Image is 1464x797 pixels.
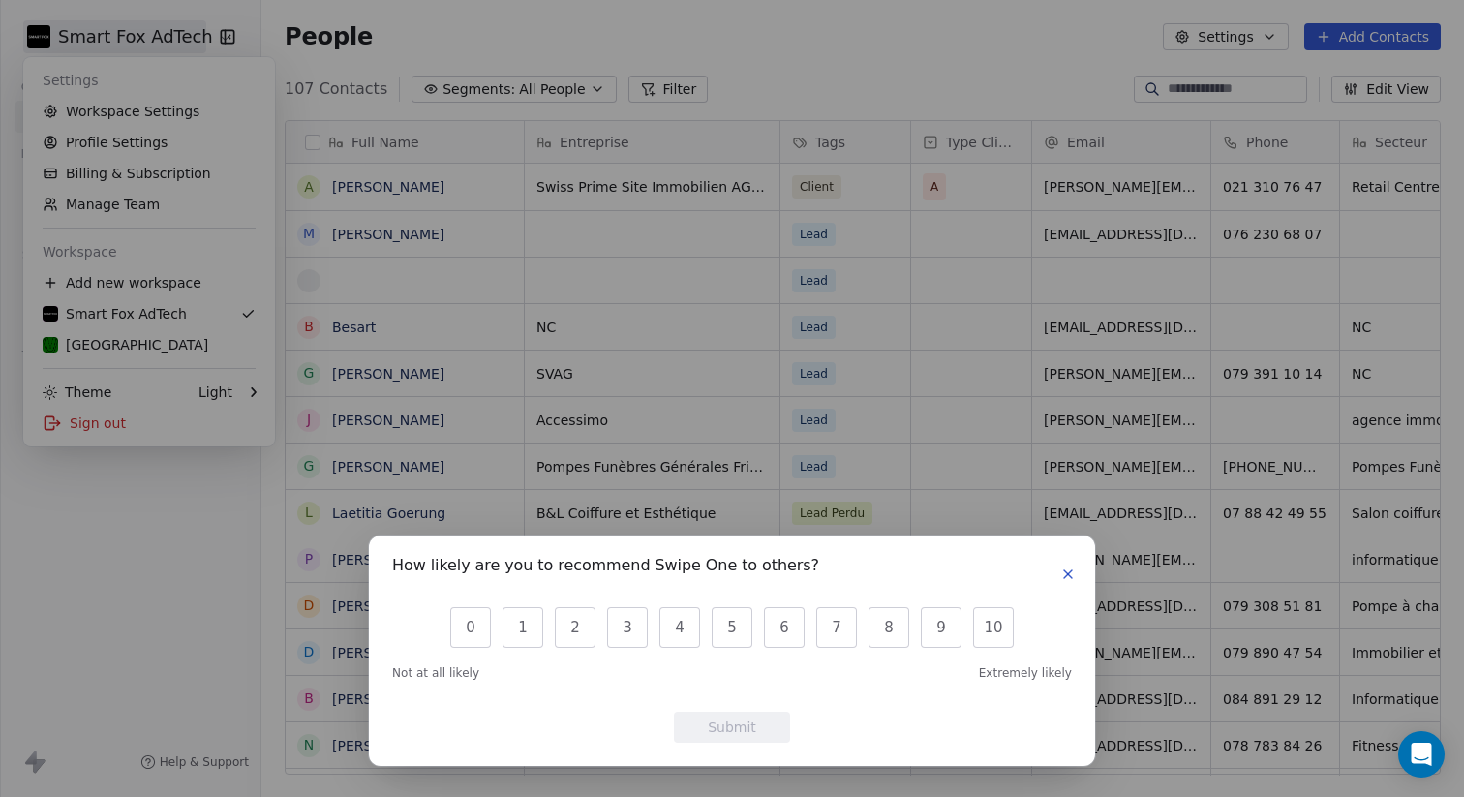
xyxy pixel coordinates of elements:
[921,607,961,648] button: 9
[674,712,790,743] button: Submit
[979,665,1072,681] span: Extremely likely
[816,607,857,648] button: 7
[973,607,1014,648] button: 10
[869,607,909,648] button: 8
[712,607,752,648] button: 5
[450,607,491,648] button: 0
[659,607,700,648] button: 4
[764,607,805,648] button: 6
[607,607,648,648] button: 3
[503,607,543,648] button: 1
[555,607,595,648] button: 2
[392,665,479,681] span: Not at all likely
[392,559,819,578] h1: How likely are you to recommend Swipe One to others?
